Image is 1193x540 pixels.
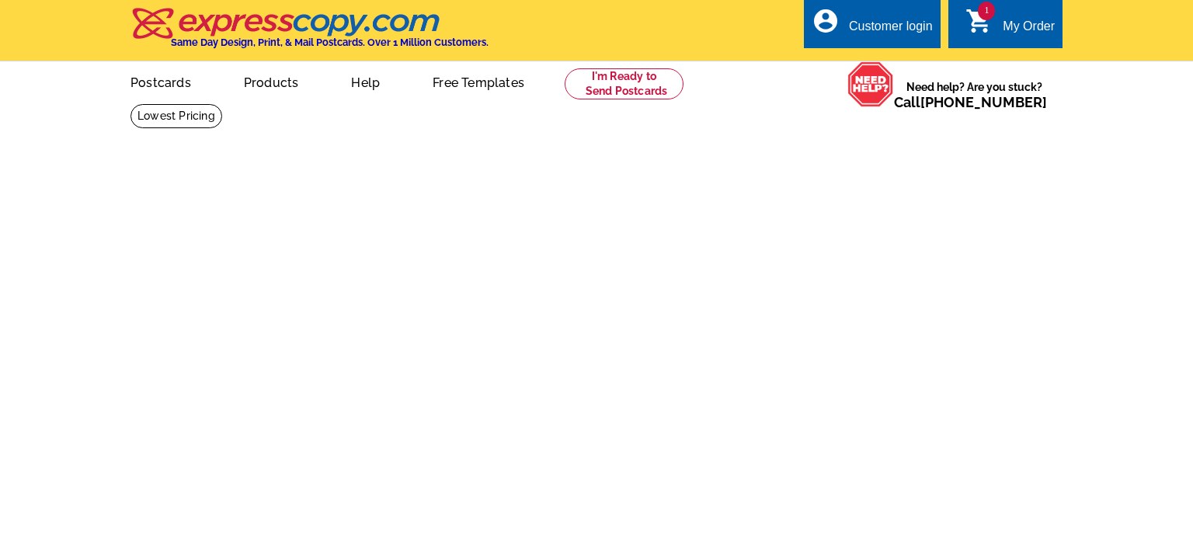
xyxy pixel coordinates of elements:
span: Need help? Are you stuck? [894,79,1055,110]
a: Same Day Design, Print, & Mail Postcards. Over 1 Million Customers. [130,19,489,48]
a: account_circle Customer login [812,17,933,37]
a: Help [326,63,405,99]
div: Customer login [849,19,933,41]
a: Products [219,63,324,99]
a: [PHONE_NUMBER] [920,94,1047,110]
h4: Same Day Design, Print, & Mail Postcards. Over 1 Million Customers. [171,37,489,48]
a: 1 shopping_cart My Order [965,17,1055,37]
img: help [847,61,894,107]
a: Postcards [106,63,216,99]
i: account_circle [812,7,840,35]
div: My Order [1003,19,1055,41]
span: 1 [978,2,995,20]
i: shopping_cart [965,7,993,35]
a: Free Templates [408,63,549,99]
span: Call [894,94,1047,110]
